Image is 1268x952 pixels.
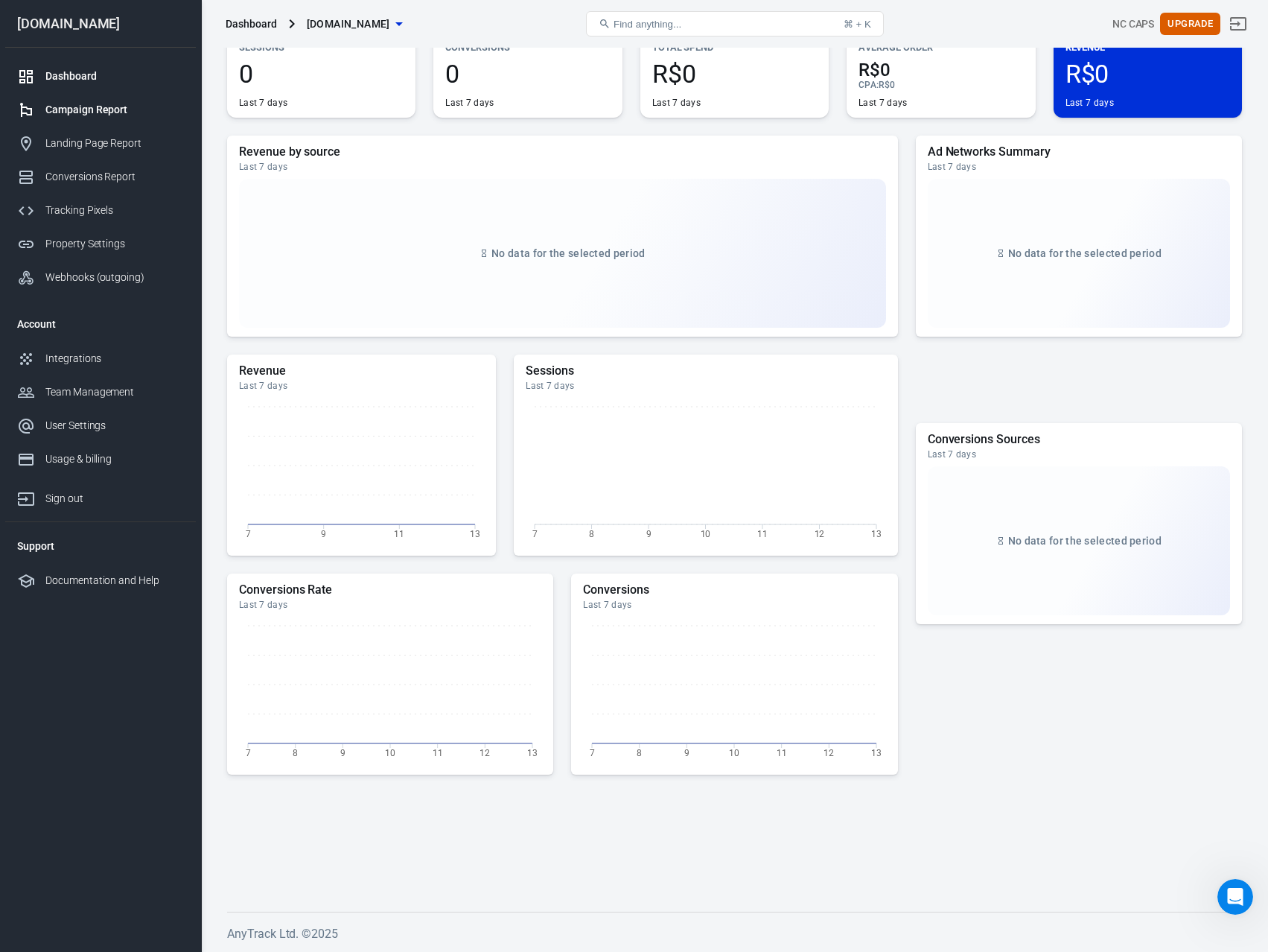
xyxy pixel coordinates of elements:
[45,418,184,434] div: User Settings
[5,60,196,93] a: Dashboard
[45,270,184,285] div: Webhooks (outgoing)
[445,61,610,86] span: 0
[45,451,184,467] div: Usage & billing
[385,747,395,758] tspan: 10
[858,80,879,90] span: CPA :
[433,747,443,758] tspan: 11
[246,747,251,758] tspan: 7
[239,599,541,611] div: Last 7 days
[5,375,196,409] a: Team Management
[815,528,825,539] tspan: 12
[45,351,184,366] div: Integrations
[301,10,408,38] button: [DOMAIN_NAME]
[1065,61,1230,86] span: R$0
[586,11,884,37] button: Find anything...⌘ + K
[928,448,1230,460] div: Last 7 days
[307,15,390,34] span: monjaslim.com.br
[5,528,196,564] li: Support
[646,528,651,539] tspan: 9
[45,236,184,252] div: Property Settings
[1220,6,1256,42] a: Sign out
[5,409,196,442] a: User Settings
[879,80,895,90] span: R$0
[45,136,184,151] div: Landing Page Report
[227,924,1242,943] h6: AnyTrack Ltd. © 2025
[844,19,871,30] div: ⌘ + K
[532,528,538,539] tspan: 7
[239,161,886,173] div: Last 7 days
[928,145,1230,159] h5: Ad Networks Summary
[45,169,184,185] div: Conversions Report
[226,16,277,31] div: Dashboard
[239,380,484,392] div: Last 7 days
[239,61,404,86] span: 0
[5,227,196,261] a: Property Settings
[928,432,1230,447] h5: Conversions Sources
[684,747,689,758] tspan: 9
[858,97,907,109] div: Last 7 days
[45,491,184,507] div: Sign out
[1008,247,1162,259] span: No data for the selected period
[491,247,645,259] span: No data for the selected period
[340,747,345,758] tspan: 9
[637,747,643,758] tspan: 8
[239,97,287,109] div: Last 7 days
[45,573,184,588] div: Documentation and Help
[239,583,541,597] h5: Conversions Rate
[5,93,196,127] a: Campaign Report
[527,747,538,758] tspan: 13
[652,97,701,109] div: Last 7 days
[239,364,484,378] h5: Revenue
[470,528,480,539] tspan: 13
[45,102,184,118] div: Campaign Report
[394,528,404,539] tspan: 11
[445,97,494,109] div: Last 7 days
[928,161,1230,173] div: Last 7 days
[480,747,490,758] tspan: 12
[293,747,298,758] tspan: 8
[246,528,251,539] tspan: 7
[589,528,594,539] tspan: 8
[652,61,817,86] span: R$0
[1217,879,1253,915] iframe: Intercom live chat
[5,160,196,194] a: Conversions Report
[871,528,882,539] tspan: 13
[239,145,886,159] h5: Revenue by source
[701,528,711,539] tspan: 10
[871,747,882,758] tspan: 13
[583,583,885,597] h5: Conversions
[526,364,885,378] h5: Sessions
[757,528,768,539] tspan: 11
[1160,13,1220,36] button: Upgrade
[1112,16,1155,32] div: Account id: z4ac2fZ0
[45,384,184,400] div: Team Management
[5,194,196,227] a: Tracking Pixels
[5,342,196,375] a: Integrations
[824,747,835,758] tspan: 12
[5,476,196,515] a: Sign out
[45,203,184,218] div: Tracking Pixels
[5,442,196,476] a: Usage & billing
[614,19,681,30] span: Find anything...
[5,306,196,342] li: Account
[5,261,196,294] a: Webhooks (outgoing)
[777,747,787,758] tspan: 11
[583,599,885,611] div: Last 7 days
[526,380,885,392] div: Last 7 days
[590,747,595,758] tspan: 7
[1065,97,1114,109] div: Last 7 days
[5,127,196,160] a: Landing Page Report
[321,528,326,539] tspan: 9
[45,69,184,84] div: Dashboard
[858,61,1023,79] span: R$0
[729,747,739,758] tspan: 10
[1008,535,1162,547] span: No data for the selected period
[5,17,196,31] div: [DOMAIN_NAME]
